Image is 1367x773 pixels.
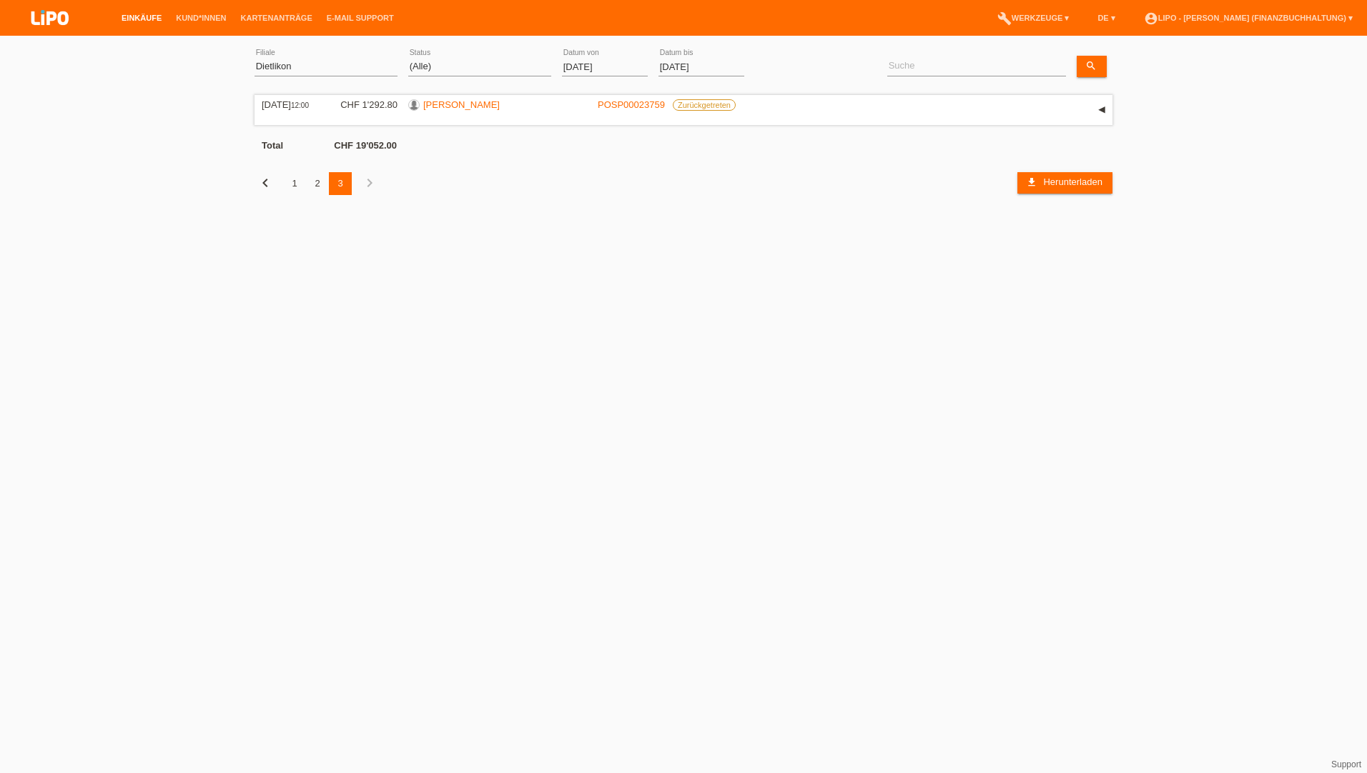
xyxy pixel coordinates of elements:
div: [DATE] [262,99,319,110]
a: LIPO pay [14,29,86,40]
a: [PERSON_NAME] [423,99,500,110]
a: Einkäufe [114,14,169,22]
i: chevron_right [361,174,378,191]
b: Total [262,140,283,151]
a: Kartenanträge [234,14,320,22]
a: DE ▾ [1090,14,1122,22]
span: 12:00 [291,101,309,109]
div: auf-/zuklappen [1091,99,1112,121]
div: 2 [306,172,329,195]
div: 3 [329,172,352,195]
i: build [997,11,1012,26]
a: buildWerkzeuge ▾ [990,14,1077,22]
a: Kund*innen [169,14,233,22]
i: chevron_left [257,174,274,191]
i: account_circle [1144,11,1158,26]
a: E-Mail Support [320,14,401,22]
b: CHF 19'052.00 [334,140,397,151]
label: Zurückgetreten [673,99,736,111]
i: search [1085,60,1097,71]
i: download [1026,176,1037,188]
div: CHF 1'292.80 [330,99,398,110]
a: account_circleLIPO - [PERSON_NAME] (Finanzbuchhaltung) ▾ [1137,14,1360,22]
a: download Herunterladen [1017,172,1112,194]
div: 1 [283,172,306,195]
span: Herunterladen [1043,176,1102,187]
a: POSP00023759 [598,99,665,110]
a: search [1077,56,1107,77]
a: Support [1331,759,1361,769]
